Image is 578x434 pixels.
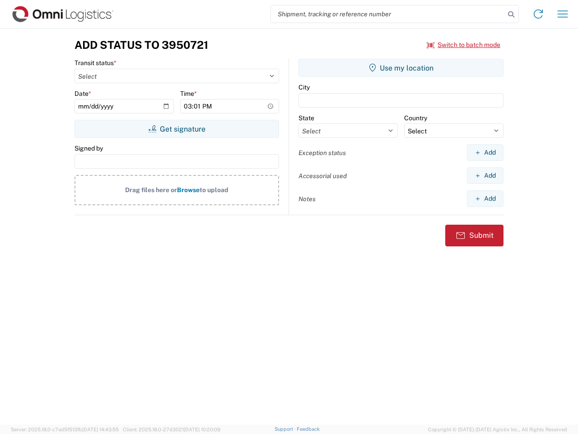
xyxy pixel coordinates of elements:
[404,114,427,122] label: Country
[427,38,500,52] button: Switch to batch mode
[75,144,103,152] label: Signed by
[75,90,91,98] label: Date
[200,186,228,193] span: to upload
[75,38,208,52] h3: Add Status to 3950721
[82,427,119,432] span: [DATE] 14:43:55
[75,120,279,138] button: Get signature
[177,186,200,193] span: Browse
[184,427,220,432] span: [DATE] 10:20:09
[123,427,220,432] span: Client: 2025.18.0-27d3021
[467,167,503,184] button: Add
[428,425,567,434] span: Copyright © [DATE]-[DATE] Agistix Inc., All Rights Reserved
[275,426,297,432] a: Support
[180,90,197,98] label: Time
[298,114,314,122] label: State
[467,144,503,161] button: Add
[298,59,503,77] button: Use my location
[125,186,177,193] span: Drag files here or
[298,149,346,157] label: Exception status
[297,426,320,432] a: Feedback
[298,172,347,180] label: Accessorial used
[11,427,119,432] span: Server: 2025.18.0-c7ad5f513fb
[271,5,505,23] input: Shipment, tracking or reference number
[445,225,503,246] button: Submit
[298,195,316,203] label: Notes
[467,190,503,207] button: Add
[298,83,310,91] label: City
[75,59,117,67] label: Transit status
